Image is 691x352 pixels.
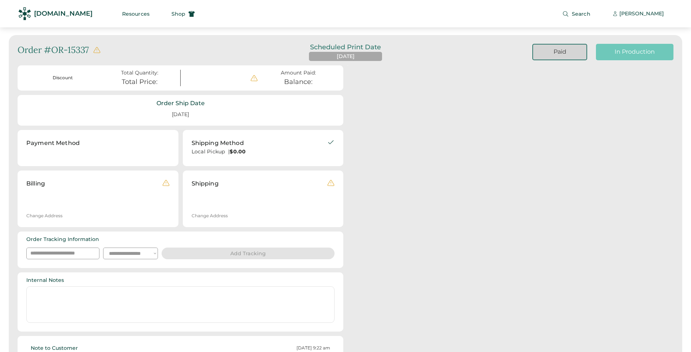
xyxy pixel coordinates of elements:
strong: $0.00 [230,148,246,155]
div: Note to Customer [31,345,78,352]
div: Total Quantity: [121,70,158,76]
div: Change Address [192,213,228,218]
div: Paid [542,48,578,56]
span: Search [572,11,590,16]
div: Change Address [26,213,63,218]
div: In Production [605,48,665,56]
div: Total Price: [122,78,158,86]
div: Order #OR-15337 [18,44,89,56]
div: Balance: [284,78,313,86]
button: Resources [113,7,158,21]
div: [DATE] [163,108,198,121]
div: Payment Method [26,139,80,148]
div: Order Tracking Information [26,236,99,243]
img: Rendered Logo - Screens [18,7,31,20]
div: [DOMAIN_NAME] [34,9,92,18]
div: Internal Notes [26,277,64,284]
div: Order Ship Date [156,99,205,107]
span: Shop [171,11,185,16]
button: Add Tracking [162,248,335,259]
div: [DATE] 9:22 am [297,345,330,351]
div: [DATE] [337,53,355,60]
div: Billing [26,179,45,188]
div: Shipping Method [192,139,244,148]
div: Local Pickup | [192,148,328,156]
div: [PERSON_NAME] [619,10,664,18]
button: Shop [163,7,204,21]
div: Shipping [192,179,219,188]
button: Search [554,7,599,21]
div: Discount [31,75,95,81]
div: Scheduled Print Date [300,44,391,50]
div: Amount Paid: [281,70,316,76]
